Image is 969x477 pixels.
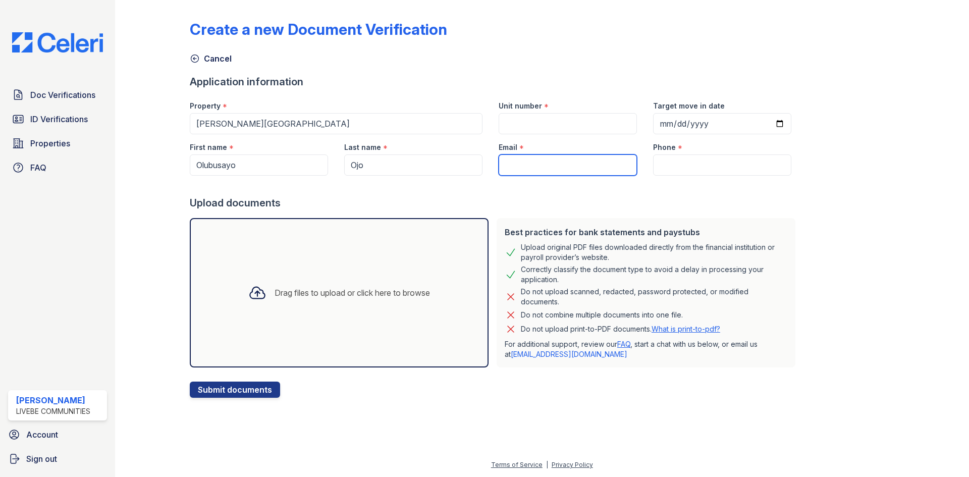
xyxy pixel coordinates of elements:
[652,325,720,333] a: What is print-to-pdf?
[499,142,517,152] label: Email
[653,101,725,111] label: Target move in date
[344,142,381,152] label: Last name
[30,89,95,101] span: Doc Verifications
[8,157,107,178] a: FAQ
[4,32,111,52] img: CE_Logo_Blue-a8612792a0a2168367f1c8372b55b34899dd931a85d93a1a3d3e32e68fde9ad4.png
[491,461,543,468] a: Terms of Service
[521,287,787,307] div: Do not upload scanned, redacted, password protected, or modified documents.
[552,461,593,468] a: Privacy Policy
[190,75,799,89] div: Application information
[521,264,787,285] div: Correctly classify the document type to avoid a delay in processing your application.
[190,20,447,38] div: Create a new Document Verification
[16,394,90,406] div: [PERSON_NAME]
[8,133,107,153] a: Properties
[521,242,787,262] div: Upload original PDF files downloaded directly from the financial institution or payroll provider’...
[8,85,107,105] a: Doc Verifications
[26,453,57,465] span: Sign out
[190,142,227,152] label: First name
[8,109,107,129] a: ID Verifications
[30,137,70,149] span: Properties
[546,461,548,468] div: |
[617,340,630,348] a: FAQ
[4,425,111,445] a: Account
[521,324,720,334] p: Do not upload print-to-PDF documents.
[30,113,88,125] span: ID Verifications
[4,449,111,469] a: Sign out
[653,142,676,152] label: Phone
[30,162,46,174] span: FAQ
[190,52,232,65] a: Cancel
[505,339,787,359] p: For additional support, review our , start a chat with us below, or email us at
[521,309,683,321] div: Do not combine multiple documents into one file.
[499,101,542,111] label: Unit number
[190,101,221,111] label: Property
[26,429,58,441] span: Account
[505,226,787,238] div: Best practices for bank statements and paystubs
[190,382,280,398] button: Submit documents
[511,350,627,358] a: [EMAIL_ADDRESS][DOMAIN_NAME]
[275,287,430,299] div: Drag files to upload or click here to browse
[190,196,799,210] div: Upload documents
[16,406,90,416] div: LiveBe Communities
